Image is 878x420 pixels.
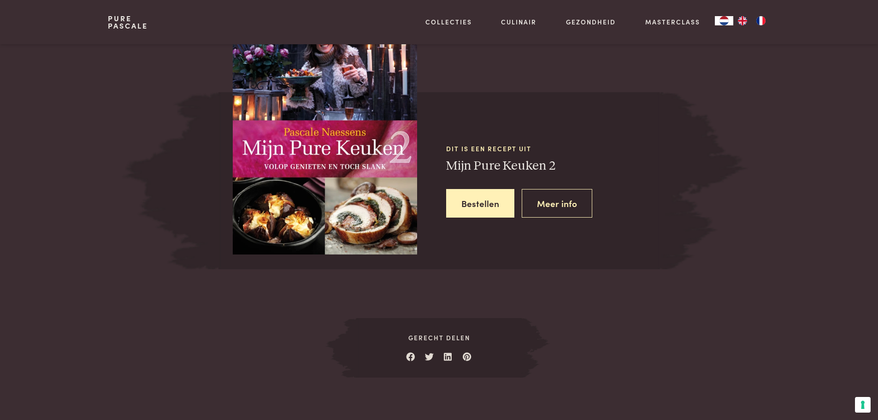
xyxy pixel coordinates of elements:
[645,17,700,27] a: Masterclass
[715,16,770,25] aside: Language selected: Nederlands
[522,189,592,218] a: Meer info
[356,333,522,343] span: Gerecht delen
[446,189,514,218] a: Bestellen
[501,17,536,27] a: Culinair
[855,397,871,413] button: Uw voorkeuren voor toestemming voor trackingtechnologieën
[108,15,148,30] a: PurePascale
[752,16,770,25] a: FR
[715,16,733,25] a: NL
[733,16,770,25] ul: Language list
[446,144,660,154] span: Dit is een recept uit
[425,17,472,27] a: Collecties
[566,17,616,27] a: Gezondheid
[446,158,660,174] h3: Mijn Pure Keuken 2
[733,16,752,25] a: EN
[715,16,733,25] div: Language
